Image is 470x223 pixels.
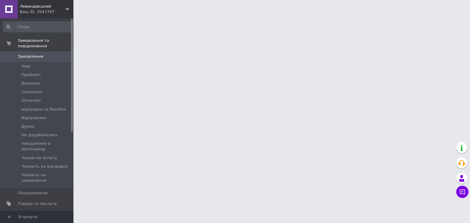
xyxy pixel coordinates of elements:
[18,54,43,59] span: Замовлення
[21,107,66,112] span: відправка на Rozetka
[21,124,35,129] span: Думає
[21,81,40,86] span: Виконані
[20,9,73,15] div: Ваш ID: 3547797
[21,98,41,103] span: Оплачені
[21,141,72,152] span: повідомлені в месенджер
[18,38,73,49] span: Замовлення та повідомлення
[21,155,57,161] span: Чекаю на оплату
[3,21,72,32] input: Пошук
[20,4,66,9] span: Левандівський
[21,115,47,121] span: Відправлені
[18,190,47,196] span: Повідомлення
[21,132,58,138] span: Не додзвонились
[21,89,42,95] span: Скасовані
[21,172,72,183] span: Чекають на замовлення
[456,186,468,198] button: Чат з покупцем
[21,164,68,169] span: Чекають на відправку
[21,64,30,69] span: Нові
[18,201,57,207] span: Товари та послуги
[21,72,40,78] span: Прийняті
